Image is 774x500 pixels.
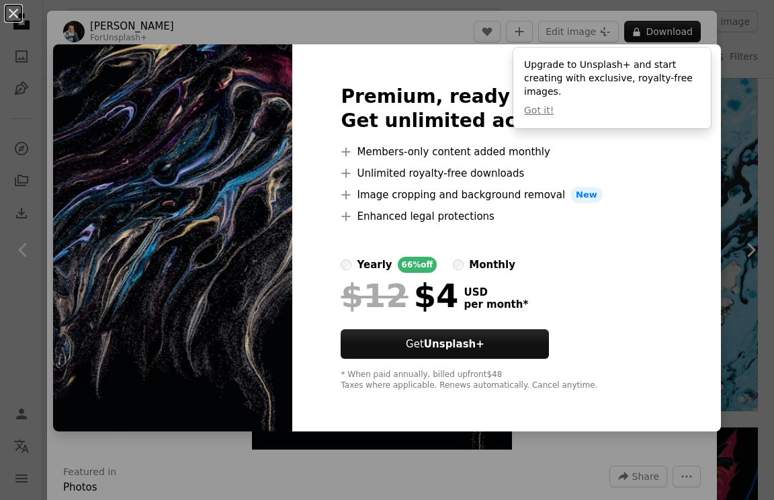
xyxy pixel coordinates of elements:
[341,85,672,133] h2: Premium, ready to use images. Get unlimited access.
[464,286,528,298] span: USD
[469,257,515,273] div: monthly
[513,48,711,128] div: Upgrade to Unsplash+ and start creating with exclusive, royalty-free images.
[341,259,351,270] input: yearly66%off
[357,257,392,273] div: yearly
[570,187,603,203] span: New
[341,370,672,391] div: * When paid annually, billed upfront $48 Taxes where applicable. Renews automatically. Cancel any...
[524,104,554,118] button: Got it!
[464,298,528,310] span: per month *
[341,165,672,181] li: Unlimited royalty-free downloads
[53,44,292,431] img: premium_photo-1664640458531-3c7cca2a9323
[341,278,458,313] div: $4
[453,259,464,270] input: monthly
[341,187,672,203] li: Image cropping and background removal
[341,329,549,359] button: GetUnsplash+
[398,257,437,273] div: 66% off
[341,208,672,224] li: Enhanced legal protections
[424,338,484,350] strong: Unsplash+
[341,278,408,313] span: $12
[341,144,672,160] li: Members-only content added monthly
